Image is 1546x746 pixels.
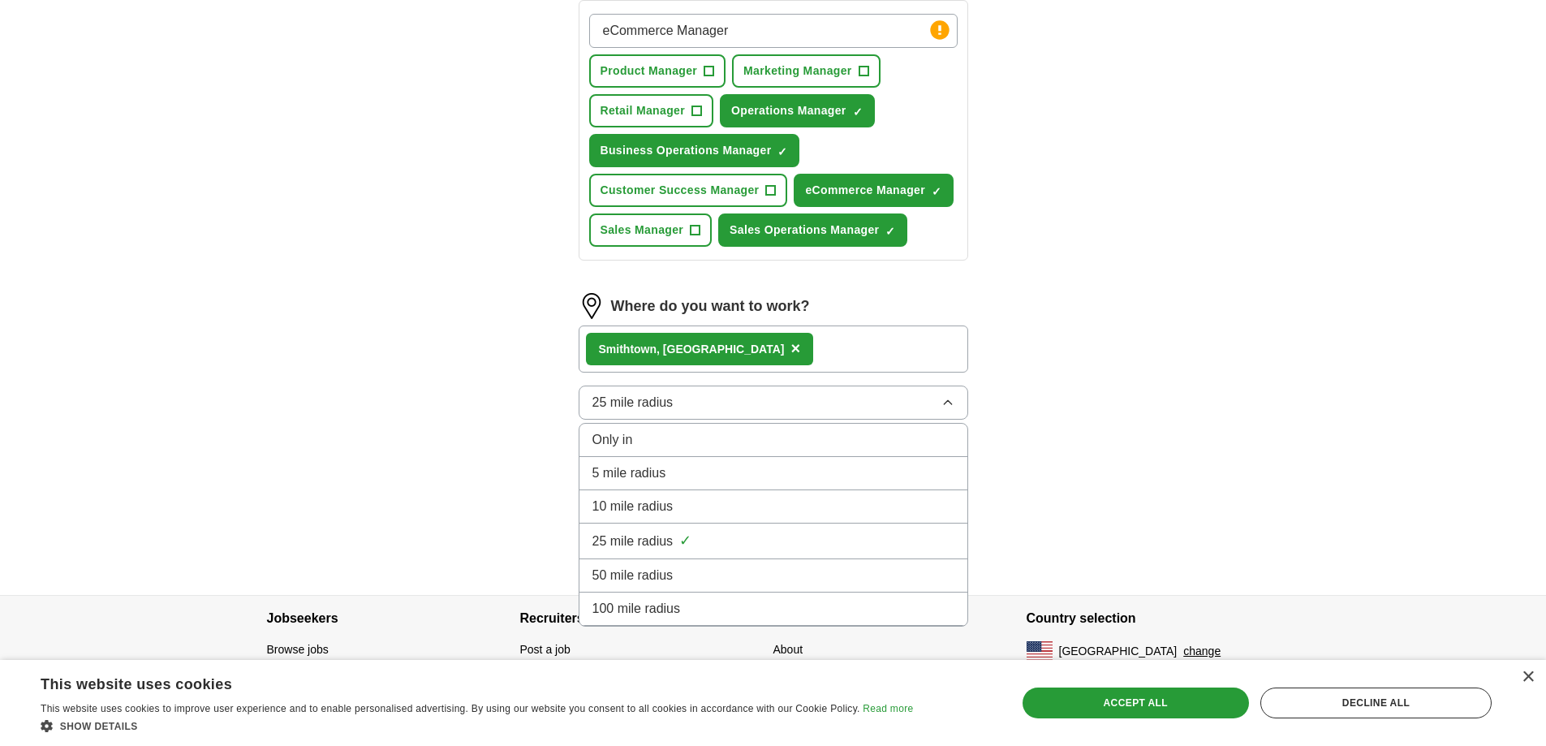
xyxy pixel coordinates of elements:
[41,670,872,694] div: This website uses cookies
[601,63,698,80] span: Product Manager
[592,393,674,412] span: 25 mile radius
[720,94,875,127] button: Operations Manager✓
[601,142,772,159] span: Business Operations Manager
[853,106,863,119] span: ✓
[863,703,913,714] a: Read more, opens a new window
[794,174,954,207] button: eCommerce Manager✓
[1183,643,1221,660] button: change
[743,63,852,80] span: Marketing Manager
[589,94,714,127] button: Retail Manager
[592,532,674,551] span: 25 mile radius
[1027,596,1280,641] h4: Country selection
[520,643,571,656] a: Post a job
[718,213,907,247] button: Sales Operations Manager✓
[592,430,633,450] span: Only in
[579,386,968,420] button: 25 mile radius
[805,182,925,199] span: eCommerce Manager
[611,295,810,317] label: Where do you want to work?
[932,185,941,198] span: ✓
[599,343,657,356] strong: Smithtown
[601,102,686,119] span: Retail Manager
[601,222,684,239] span: Sales Manager
[589,174,788,207] button: Customer Success Manager
[1027,641,1053,661] img: US flag
[773,643,803,656] a: About
[589,134,800,167] button: Business Operations Manager✓
[732,54,881,88] button: Marketing Manager
[679,530,691,552] span: ✓
[599,341,785,358] div: , [GEOGRAPHIC_DATA]
[790,339,800,357] span: ×
[589,14,958,48] input: Type a job title and press enter
[592,497,674,516] span: 10 mile radius
[41,703,860,714] span: This website uses cookies to improve user experience and to enable personalised advertising. By u...
[601,182,760,199] span: Customer Success Manager
[1059,643,1178,660] span: [GEOGRAPHIC_DATA]
[885,225,895,238] span: ✓
[731,102,846,119] span: Operations Manager
[1023,688,1249,718] div: Accept all
[730,222,879,239] span: Sales Operations Manager
[589,54,726,88] button: Product Manager
[790,337,800,361] button: ×
[592,599,681,619] span: 100 mile radius
[1260,688,1492,718] div: Decline all
[1522,671,1534,683] div: Close
[41,718,913,734] div: Show details
[589,213,713,247] button: Sales Manager
[592,464,666,483] span: 5 mile radius
[777,145,787,158] span: ✓
[592,566,674,585] span: 50 mile radius
[60,721,138,732] span: Show details
[267,643,329,656] a: Browse jobs
[579,293,605,319] img: location.png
